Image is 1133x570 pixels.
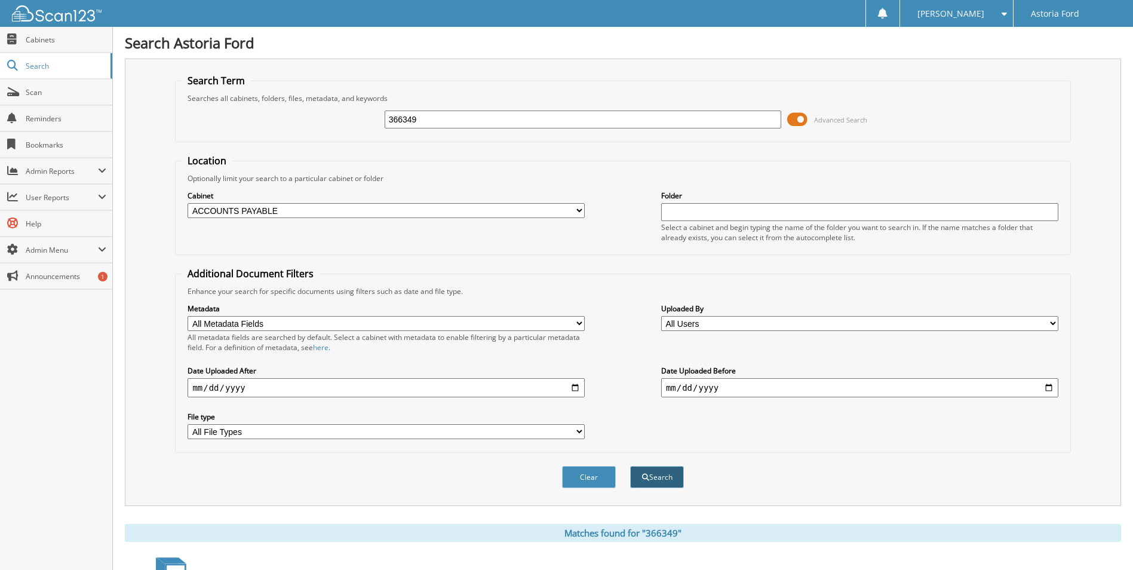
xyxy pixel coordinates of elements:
[182,74,251,87] legend: Search Term
[1031,10,1079,17] span: Astoria Ford
[26,192,98,203] span: User Reports
[182,93,1064,103] div: Searches all cabinets, folders, files, metadata, and keywords
[562,466,616,488] button: Clear
[661,378,1058,397] input: end
[188,412,585,422] label: File type
[661,304,1058,314] label: Uploaded By
[98,272,108,281] div: 1
[26,271,106,281] span: Announcements
[26,166,98,176] span: Admin Reports
[125,524,1121,542] div: Matches found for "366349"
[917,10,984,17] span: [PERSON_NAME]
[188,191,585,201] label: Cabinet
[182,286,1064,296] div: Enhance your search for specific documents using filters such as date and file type.
[26,219,106,229] span: Help
[26,61,105,71] span: Search
[26,245,98,255] span: Admin Menu
[26,140,106,150] span: Bookmarks
[182,267,320,280] legend: Additional Document Filters
[182,154,232,167] legend: Location
[26,114,106,124] span: Reminders
[661,222,1058,243] div: Select a cabinet and begin typing the name of the folder you want to search in. If the name match...
[814,115,867,124] span: Advanced Search
[188,332,585,353] div: All metadata fields are searched by default. Select a cabinet with metadata to enable filtering b...
[188,378,585,397] input: start
[630,466,684,488] button: Search
[26,87,106,97] span: Scan
[313,342,328,353] a: here
[661,366,1058,376] label: Date Uploaded Before
[188,366,585,376] label: Date Uploaded After
[26,35,106,45] span: Cabinets
[125,33,1121,53] h1: Search Astoria Ford
[182,173,1064,183] div: Optionally limit your search to a particular cabinet or folder
[188,304,585,314] label: Metadata
[12,5,102,22] img: scan123-logo-white.svg
[661,191,1058,201] label: Folder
